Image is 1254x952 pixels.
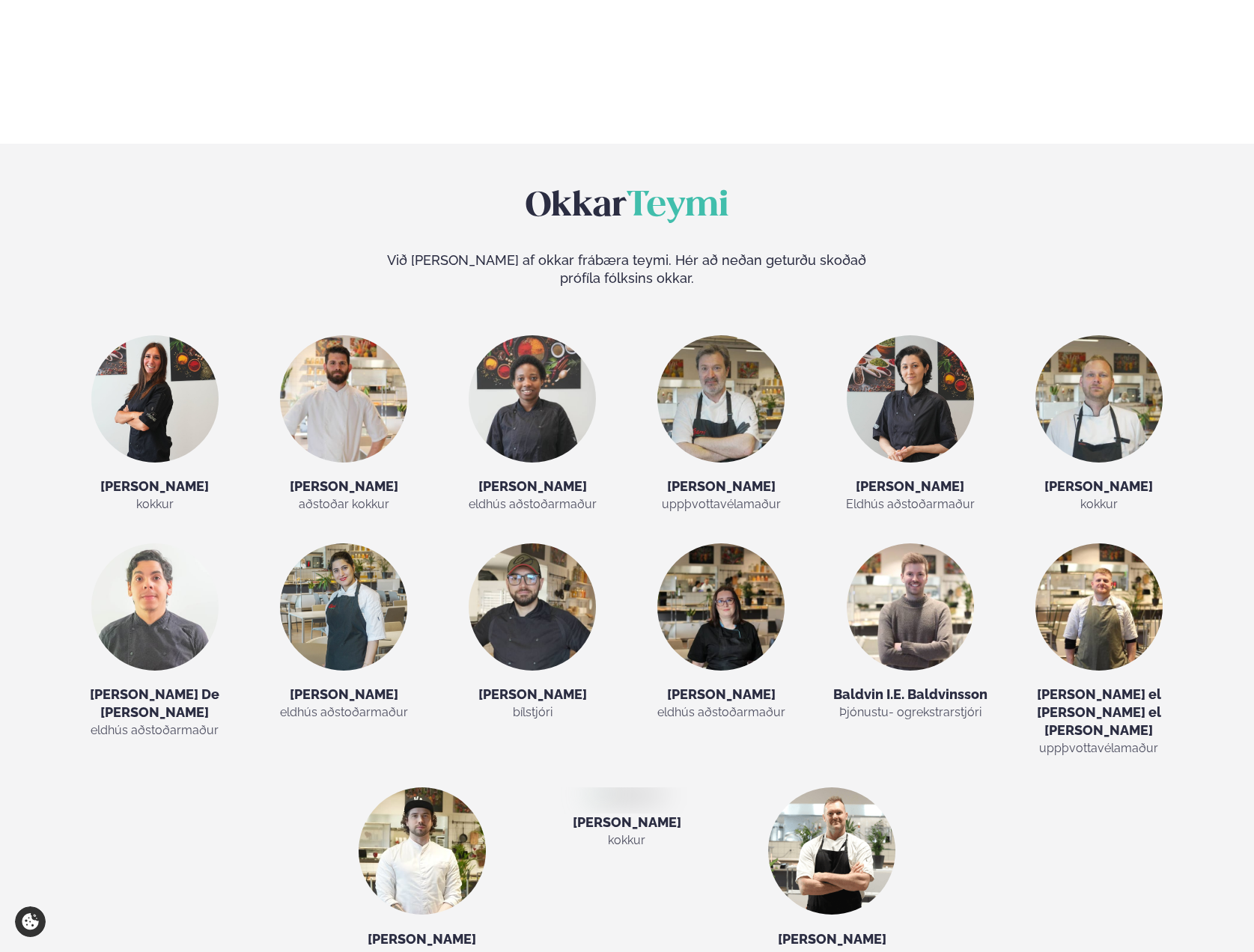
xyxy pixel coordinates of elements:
h5: [PERSON_NAME] [830,477,990,495]
img: image alt [469,543,596,671]
img: image alt [847,543,974,671]
img: image alt [847,335,974,463]
img: image alt [359,787,486,915]
span: Teymi [627,190,728,223]
h5: [PERSON_NAME] De [PERSON_NAME] [74,686,235,721]
img: image alt [91,335,219,463]
p: Eldhús aðstoðarmaður [830,495,990,513]
img: image alt [1035,335,1163,463]
img: image alt [280,335,407,463]
h5: [PERSON_NAME] [264,477,424,495]
img: image alt [657,543,785,671]
span: Okkar [526,190,627,223]
span: uppþvottavélamaður [1039,741,1158,755]
img: image alt [657,335,785,463]
p: eldhús aðstoðarmaður [452,495,613,513]
img: image alt [589,787,665,803]
p: aðstoðar kokkur [264,495,424,513]
img: image alt [1035,543,1163,671]
img: image alt [280,543,407,671]
img: image alt [469,335,596,463]
p: kokkur [538,832,716,849]
p: eldhús aðstoðarmaður [74,721,235,739]
h5: [PERSON_NAME] [743,930,921,948]
h5: [PERSON_NAME] [538,814,716,832]
h5: Baldvin I.E. Baldvinsson [830,686,990,704]
h5: [PERSON_NAME] [452,686,613,704]
p: kokkur [74,495,235,513]
h5: [PERSON_NAME] [641,686,802,704]
span: rekstrarstjóri [912,705,981,719]
p: Þjónustu- og [830,704,990,721]
h5: [PERSON_NAME] [333,930,511,948]
p: eldhús aðstoðarmaður [641,704,802,721]
p: bílstjóri [452,704,613,721]
span: uppþvottavélamaður [662,497,781,511]
h5: [PERSON_NAME] [452,477,613,495]
h5: [PERSON_NAME] el [PERSON_NAME] el [PERSON_NAME] [1018,686,1179,739]
h5: [PERSON_NAME] [74,477,235,495]
h5: [PERSON_NAME] [264,686,424,704]
p: kokkur [1018,495,1179,513]
img: image alt [91,543,219,671]
h5: [PERSON_NAME] [641,477,802,495]
img: image alt [768,787,895,915]
a: Cookie settings [15,906,46,937]
p: Við [PERSON_NAME] af okkar frábæra teymi. Hér að neðan geturðu skoðað prófíla fólksins okkar. [387,251,866,287]
p: eldhús aðstoðarmaður [264,704,424,721]
h5: [PERSON_NAME] [1018,477,1179,495]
